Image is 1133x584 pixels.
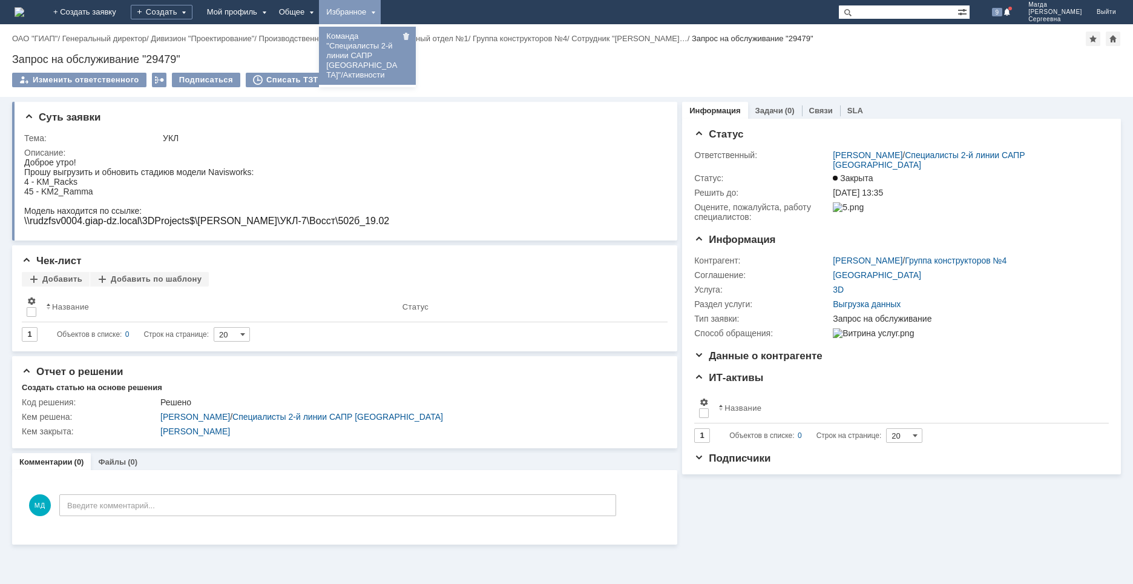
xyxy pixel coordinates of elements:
div: Запрос на обслуживание [833,314,1102,324]
div: Сделать домашней страницей [1106,32,1120,46]
a: [PERSON_NAME] [160,426,230,436]
div: Создать статью на основе решения [22,383,162,393]
div: Услуга: [694,285,830,294]
div: Название [52,302,89,311]
span: Закрыта [833,173,873,183]
span: Расширенный поиск [957,5,970,17]
div: / [571,34,692,43]
a: [GEOGRAPHIC_DATA] [833,270,921,280]
div: (0) [785,106,795,115]
div: (0) [128,457,137,466]
span: Суть заявки [24,111,100,123]
div: Решено [160,397,659,407]
span: Чек-лист [22,255,82,267]
span: Объектов в списке: [57,330,122,339]
div: Название [724,403,761,413]
div: Описание: [24,148,662,158]
div: / [473,34,571,43]
span: Данные о контрагенте [694,350,823,362]
div: Добавить в избранное [1086,32,1100,46]
div: УКЛ [163,133,659,143]
span: Сергеевна [1028,16,1082,23]
span: ИТ-активы [694,372,763,383]
i: Строк на странице: [57,327,209,342]
div: Тема: [24,133,160,143]
div: Соглашение: [694,270,830,280]
a: Выгрузка данных [833,299,901,309]
div: Ответственный: [694,150,830,160]
a: Производственное управление [259,34,373,43]
div: / [151,34,258,43]
div: Решить до: [694,188,830,197]
div: Запрос на обслуживание "29479" [12,53,1121,65]
span: Удалить [401,33,411,42]
div: Контрагент: [694,256,830,265]
a: Файлы [98,457,126,466]
a: Специалисты 2-й линии САПР [GEOGRAPHIC_DATA] [833,150,1025,170]
div: Статус: [694,173,830,183]
div: Работа с массовостью [152,73,166,87]
div: Статус [402,302,429,311]
a: SLA [847,106,863,115]
a: Группа конструкторов №4 [905,256,1007,265]
a: 3D [833,285,844,294]
a: Комментарии [19,457,73,466]
img: Витрина услуг.png [833,328,914,338]
div: Раздел услуги: [694,299,830,309]
div: (0) [74,457,84,466]
div: / [12,34,62,43]
div: / [160,412,659,422]
a: ОАО "ГИАП" [12,34,57,43]
span: Статус [694,128,743,140]
a: Группа конструкторов №4 [473,34,567,43]
a: [PERSON_NAME] [160,412,230,422]
a: Перейти на домашнюю страницу [15,7,24,17]
div: 0 [125,327,130,342]
img: logo [15,7,24,17]
a: Дивизион "Проектирование" [151,34,254,43]
a: Связи [809,106,833,115]
th: Статус [398,291,658,322]
a: Задачи [755,106,783,115]
a: Генеральный директор [62,34,146,43]
div: Запрос на обслуживание "29479" [692,34,813,43]
span: Настройки [27,296,36,306]
span: Объектов в списке: [729,431,794,440]
i: Строк на странице: [729,428,881,443]
th: Название [41,291,398,322]
div: / [833,256,1007,265]
div: 0 [798,428,802,443]
a: Сотрудник "[PERSON_NAME]… [571,34,687,43]
img: 5.png [833,202,864,212]
div: Код решения: [22,397,158,407]
a: [PERSON_NAME] [833,256,902,265]
a: Команда "Специалисты 2-й линии САПР [GEOGRAPHIC_DATA]"/Активности [321,29,413,82]
div: Кем решена: [22,412,158,422]
div: / [833,150,1102,170]
span: [PERSON_NAME] [1028,8,1082,16]
div: Тип заявки: [694,314,830,324]
a: Информация [689,106,740,115]
a: Специалисты 2-й линии САПР [GEOGRAPHIC_DATA] [232,412,443,422]
a: Строительный отдел №1 [377,34,468,43]
div: Oцените, пожалуйста, работу специалистов: [694,202,830,222]
div: / [62,34,151,43]
span: Отчет о решении [22,366,123,377]
th: Название [714,393,1099,423]
div: Создать [131,5,192,19]
a: [PERSON_NAME] [833,150,902,160]
span: [DATE] 13:35 [833,188,883,197]
div: / [377,34,473,43]
span: Настройки [699,397,709,407]
span: в модели Navisworks: [145,10,229,19]
span: Информация [694,234,775,245]
span: Магда [1028,1,1082,8]
div: / [259,34,378,43]
span: МД [29,494,51,516]
span: 9 [992,8,1003,16]
div: Способ обращения: [694,328,830,338]
div: Кем закрыта: [22,426,158,436]
span: Подписчики [694,453,770,464]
